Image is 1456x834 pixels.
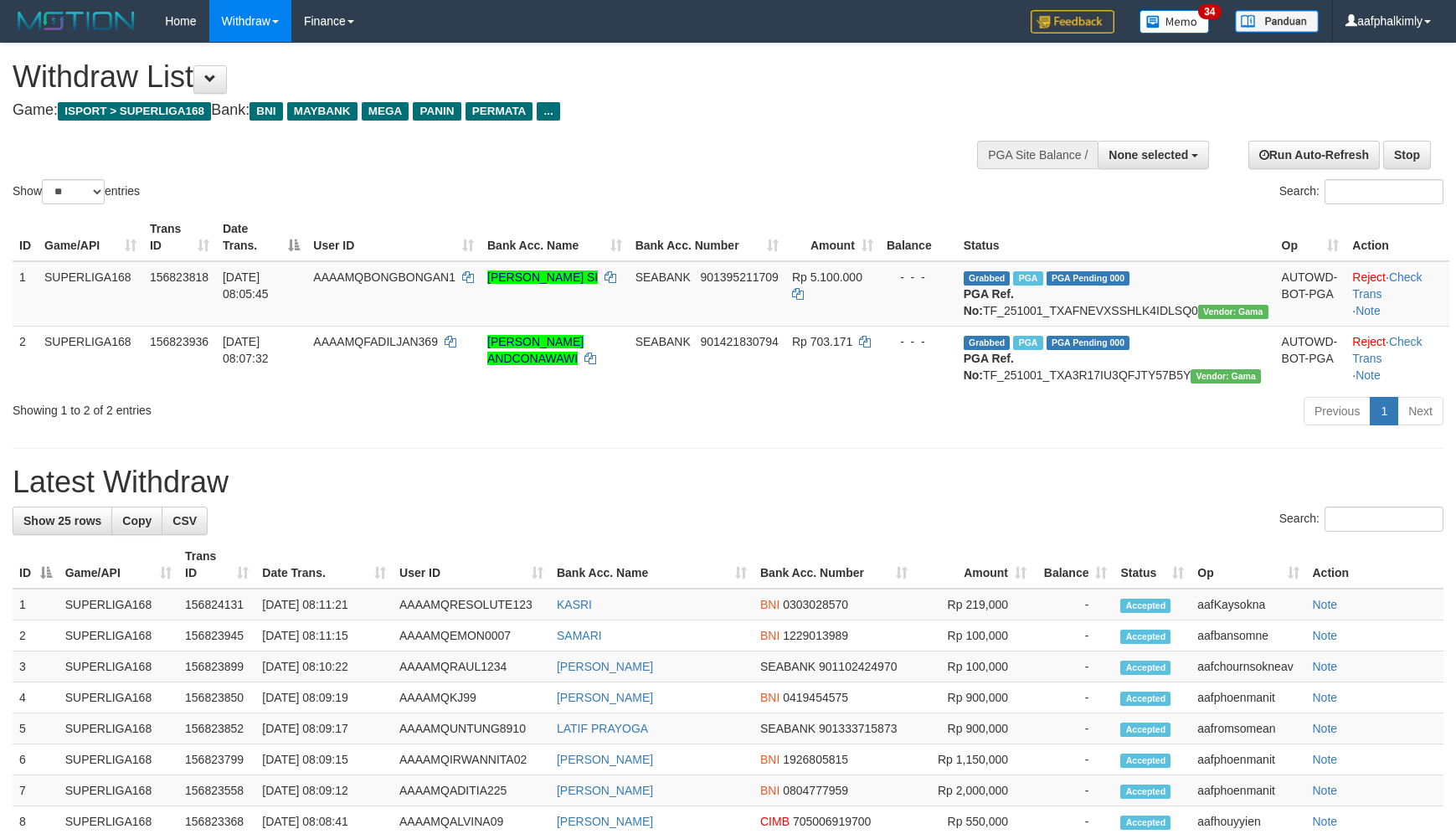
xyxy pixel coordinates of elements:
td: AAAAMQADITIA225 [393,775,550,806]
span: 156823818 [150,270,208,284]
td: SUPERLIGA168 [59,620,178,651]
a: Reject [1352,335,1386,348]
td: SUPERLIGA168 [38,326,143,390]
th: Bank Acc. Name: activate to sort column ascending [481,214,629,261]
td: AAAAMQKJ99 [393,682,550,713]
a: [PERSON_NAME] [557,660,653,673]
th: Trans ID: activate to sort column ascending [143,214,216,261]
a: [PERSON_NAME] [557,691,653,704]
span: 156823936 [150,335,208,348]
td: SUPERLIGA168 [38,261,143,327]
a: [PERSON_NAME] [557,784,653,797]
span: SEABANK [635,270,691,284]
th: ID [13,214,38,261]
th: Bank Acc. Number: activate to sort column ascending [754,541,914,589]
a: Next [1397,397,1443,425]
td: · · [1345,326,1449,390]
span: Copy 0804777959 to clipboard [783,784,848,797]
td: AAAAMQEMON0007 [393,620,550,651]
span: SEABANK [760,660,815,673]
label: Search: [1279,507,1443,532]
img: Button%20Memo.svg [1140,10,1210,33]
div: - - - [887,333,950,350]
td: TF_251001_TXA3R17IU3QFJTY57B5Y [957,326,1275,390]
td: AUTOWD-BOT-PGA [1275,326,1346,390]
th: Status: activate to sort column ascending [1114,541,1191,589]
span: BNI [250,102,282,121]
a: Note [1313,629,1338,642]
span: CSV [172,514,197,528]
td: [DATE] 08:09:17 [255,713,393,744]
span: PGA Pending [1047,336,1130,350]
th: Bank Acc. Number: activate to sort column ascending [629,214,785,261]
label: Search: [1279,179,1443,204]
span: Accepted [1120,754,1170,768]
td: SUPERLIGA168 [59,775,178,806]
a: Note [1313,815,1338,828]
a: Show 25 rows [13,507,112,535]
td: 2 [13,326,38,390]
span: AAAAMQBONGBONGAN1 [313,270,455,284]
td: Rp 900,000 [914,682,1033,713]
td: [DATE] 08:10:22 [255,651,393,682]
td: 3 [13,651,59,682]
a: Copy [111,507,162,535]
th: Balance: activate to sort column ascending [1033,541,1114,589]
td: 156823899 [178,651,255,682]
td: - [1033,651,1114,682]
span: PGA Pending [1047,271,1130,286]
span: Grabbed [964,271,1011,286]
input: Search: [1325,179,1443,204]
th: Trans ID: activate to sort column ascending [178,541,255,589]
td: AAAAMQRAUL1234 [393,651,550,682]
td: aafbansomne [1191,620,1305,651]
th: Date Trans.: activate to sort column ascending [255,541,393,589]
a: KASRI [557,598,592,611]
a: Note [1313,598,1338,611]
td: aafphoenmanit [1191,682,1305,713]
a: CSV [162,507,208,535]
span: BNI [760,598,779,611]
td: 6 [13,744,59,775]
h1: Latest Withdraw [13,466,1443,499]
span: Vendor URL: https://trx31.1velocity.biz [1198,305,1268,319]
td: 156823850 [178,682,255,713]
h1: Withdraw List [13,60,954,94]
span: [DATE] 08:07:32 [223,335,269,365]
span: Copy 1926805815 to clipboard [783,753,848,766]
a: Note [1313,660,1338,673]
a: [PERSON_NAME] [557,753,653,766]
span: AAAAMQFADILJAN369 [313,335,438,348]
td: - [1033,682,1114,713]
td: 1 [13,589,59,620]
td: AAAAMQUNTUNG8910 [393,713,550,744]
span: Copy 0419454575 to clipboard [783,691,848,704]
a: Previous [1304,397,1371,425]
label: Show entries [13,179,140,204]
td: SUPERLIGA168 [59,713,178,744]
td: Rp 100,000 [914,651,1033,682]
span: BNI [760,753,779,766]
span: Accepted [1120,630,1170,644]
td: - [1033,744,1114,775]
a: [PERSON_NAME] ANDCONAWAWI [487,335,584,365]
a: Note [1356,368,1381,382]
td: AUTOWD-BOT-PGA [1275,261,1346,327]
td: 4 [13,682,59,713]
th: Game/API: activate to sort column ascending [38,214,143,261]
span: MEGA [362,102,409,121]
td: aafphoenmanit [1191,744,1305,775]
th: Date Trans.: activate to sort column descending [216,214,306,261]
div: Showing 1 to 2 of 2 entries [13,395,594,419]
span: Grabbed [964,336,1011,350]
th: Op: activate to sort column ascending [1275,214,1346,261]
span: CIMB [760,815,790,828]
a: Check Trans [1352,335,1422,365]
th: User ID: activate to sort column ascending [393,541,550,589]
img: Feedback.jpg [1031,10,1114,33]
span: None selected [1109,148,1188,162]
td: [DATE] 08:11:15 [255,620,393,651]
span: Copy 901395211709 to clipboard [700,270,778,284]
td: 156823799 [178,744,255,775]
th: Action [1345,214,1449,261]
